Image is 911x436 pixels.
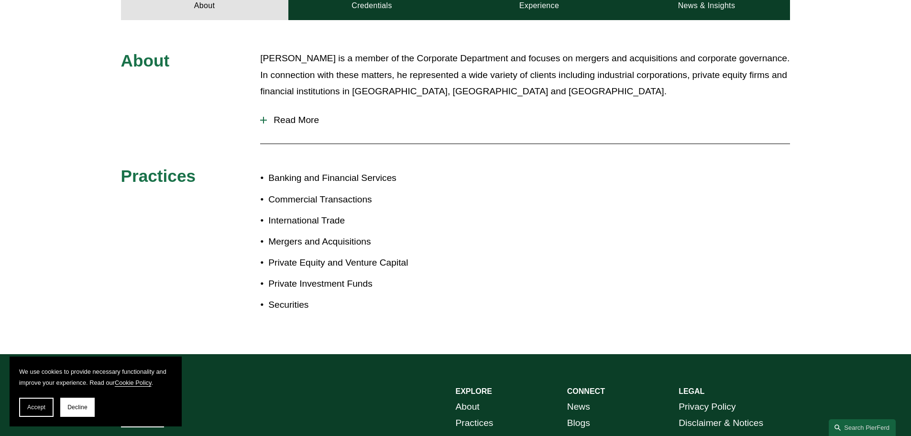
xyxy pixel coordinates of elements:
a: Practices [456,415,494,432]
p: [PERSON_NAME] is a member of the Corporate Department and focuses on mergers and acquisitions and... [260,50,790,100]
span: Practices [121,167,196,185]
a: News [567,399,590,415]
p: Private Equity and Venture Capital [268,255,455,271]
a: About [456,399,480,415]
strong: CONNECT [567,387,605,395]
p: Commercial Transactions [268,191,455,208]
a: Privacy Policy [679,399,735,415]
p: Securities [268,297,455,313]
button: Read More [260,108,790,133]
span: Read More [267,115,790,125]
span: Decline [67,404,88,411]
a: Search this site [829,419,896,436]
section: Cookie banner [10,357,182,426]
p: Banking and Financial Services [268,170,455,187]
span: Accept [27,404,45,411]
p: Mergers and Acquisitions [268,234,455,250]
p: Private Investment Funds [268,276,455,292]
strong: LEGAL [679,387,704,395]
strong: EXPLORE [456,387,492,395]
a: Disclaimer & Notices [679,415,763,432]
a: Blogs [567,415,590,432]
button: Decline [60,398,95,417]
p: International Trade [268,212,455,229]
a: Cookie Policy [115,379,152,386]
button: Accept [19,398,54,417]
p: We use cookies to provide necessary functionality and improve your experience. Read our . [19,366,172,388]
span: About [121,51,170,70]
